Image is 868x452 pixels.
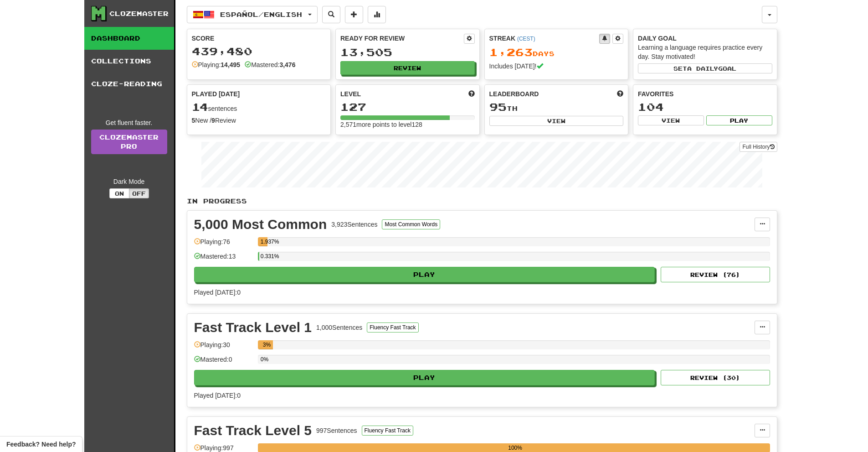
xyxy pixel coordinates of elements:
[211,117,215,124] strong: 9
[340,34,464,43] div: Ready for Review
[109,9,169,18] div: Clozemaster
[194,424,312,437] div: Fast Track Level 5
[638,101,772,113] div: 104
[192,101,326,113] div: sentences
[194,237,253,252] div: Playing: 76
[194,252,253,267] div: Mastered: 13
[489,47,624,58] div: Day s
[362,426,413,436] button: Fluency Fast Track
[638,89,772,99] div: Favorites
[194,355,253,370] div: Mastered: 0
[84,50,174,73] a: Collections
[340,61,475,75] button: Review
[187,197,777,206] p: In Progress
[91,130,167,154] a: ClozemasterPro
[687,65,718,72] span: a daily
[638,63,772,73] button: Seta dailygoal
[194,340,253,355] div: Playing: 30
[661,267,770,282] button: Review (76)
[109,188,129,198] button: On
[489,89,539,99] span: Leaderboard
[194,321,312,334] div: Fast Track Level 1
[245,60,295,69] div: Mastered:
[261,237,268,246] div: 1.937%
[91,177,167,186] div: Dark Mode
[194,289,241,296] span: Played [DATE]: 0
[740,142,777,152] button: Full History
[367,322,418,333] button: Fluency Fast Track
[316,426,357,435] div: 997 Sentences
[84,27,174,50] a: Dashboard
[192,117,195,124] strong: 5
[340,101,475,113] div: 127
[638,43,772,61] div: Learning a language requires practice every day. Stay motivated!
[220,10,302,18] span: Español / English
[489,101,624,113] div: th
[489,34,600,43] div: Streak
[340,89,361,99] span: Level
[192,60,241,69] div: Playing:
[129,188,149,198] button: Off
[382,219,440,229] button: Most Common Words
[194,267,655,282] button: Play
[192,116,326,125] div: New / Review
[279,61,295,68] strong: 3,476
[194,218,327,231] div: 5,000 Most Common
[345,6,363,23] button: Add sentence to collection
[91,118,167,127] div: Get fluent faster.
[489,100,507,113] span: 95
[192,100,208,113] span: 14
[638,115,704,125] button: View
[617,89,623,99] span: This week in points, UTC
[194,392,241,399] span: Played [DATE]: 0
[221,61,240,68] strong: 14,495
[331,220,377,229] div: 3,923 Sentences
[192,46,326,57] div: 439,480
[187,6,318,23] button: Español/English
[84,73,174,95] a: Cloze-Reading
[192,34,326,43] div: Score
[340,47,475,58] div: 13,505
[322,6,340,23] button: Search sentences
[489,116,624,126] button: View
[489,46,533,58] span: 1,263
[261,340,273,349] div: 3%
[340,120,475,129] div: 2,571 more points to level 128
[489,62,624,71] div: Includes [DATE]!
[661,370,770,385] button: Review (30)
[706,115,772,125] button: Play
[638,34,772,43] div: Daily Goal
[192,89,240,99] span: Played [DATE]
[194,370,655,385] button: Play
[6,440,76,449] span: Open feedback widget
[468,89,475,99] span: Score more points to level up
[368,6,386,23] button: More stats
[316,323,362,332] div: 1,000 Sentences
[517,36,535,42] a: (CEST)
